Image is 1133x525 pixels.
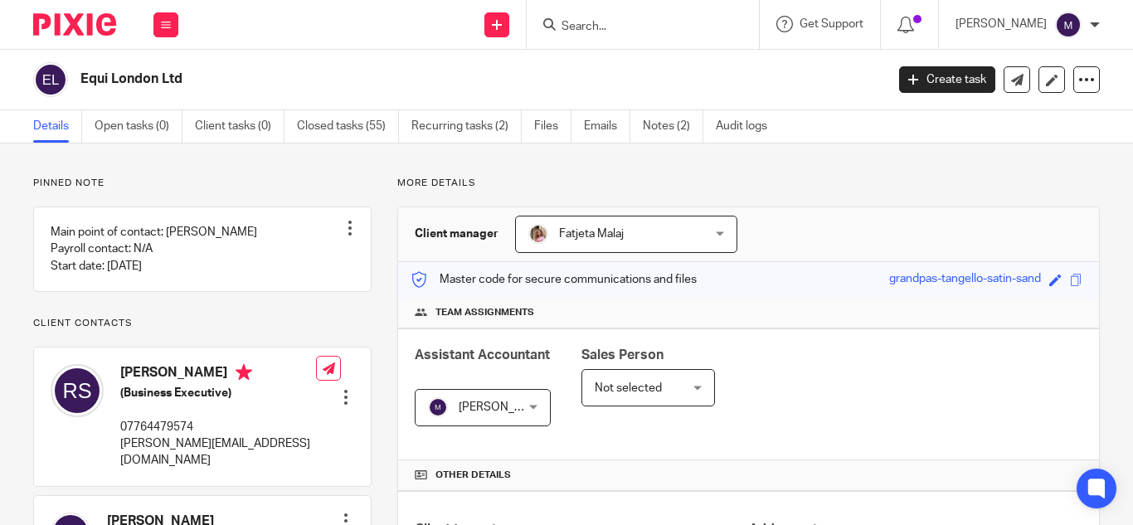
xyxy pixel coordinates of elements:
i: Primary [236,364,252,381]
p: 07764479574 [120,419,316,435]
span: Team assignments [435,306,534,319]
a: Notes (2) [643,110,703,143]
p: [PERSON_NAME][EMAIL_ADDRESS][DOMAIN_NAME] [120,435,316,469]
img: svg%3E [33,62,68,97]
a: Client tasks (0) [195,110,284,143]
div: grandpas-tangello-satin-sand [889,270,1041,289]
span: Not selected [595,382,662,394]
img: MicrosoftTeams-image%20(5).png [528,224,548,244]
h2: Equi London Ltd [80,70,716,88]
h3: Client manager [415,226,498,242]
span: Fatjeta Malaj [559,228,624,240]
a: Create task [899,66,995,93]
a: Recurring tasks (2) [411,110,522,143]
span: [PERSON_NAME] [459,401,550,413]
a: Emails [584,110,630,143]
a: Open tasks (0) [95,110,182,143]
img: Pixie [33,13,116,36]
a: Closed tasks (55) [297,110,399,143]
p: Pinned note [33,177,372,190]
p: [PERSON_NAME] [956,16,1047,32]
a: Audit logs [716,110,780,143]
p: Client contacts [33,317,372,330]
img: svg%3E [428,397,448,417]
span: Sales Person [581,348,664,362]
p: More details [397,177,1100,190]
span: Other details [435,469,511,482]
a: Files [534,110,571,143]
h4: [PERSON_NAME] [120,364,316,385]
p: Master code for secure communications and files [411,271,697,288]
span: Assistant Accountant [415,348,550,362]
input: Search [560,20,709,35]
img: svg%3E [51,364,104,417]
a: Details [33,110,82,143]
h5: (Business Executive) [120,385,316,401]
span: Get Support [800,18,863,30]
img: svg%3E [1055,12,1082,38]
